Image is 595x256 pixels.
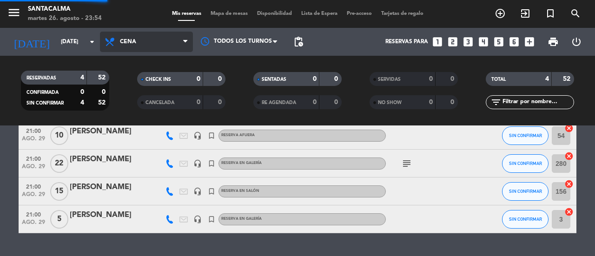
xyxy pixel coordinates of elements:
i: exit_to_app [520,8,531,19]
span: Lista de Espera [297,11,342,16]
span: SIN CONFIRMAR [509,161,542,166]
span: Reservas para [385,39,428,45]
i: arrow_drop_down [86,36,98,47]
strong: 0 [218,99,224,105]
span: RESERVA EN GALERÍA [221,161,262,165]
span: SERVIDAS [378,77,401,82]
strong: 0 [429,99,433,105]
span: 21:00 [22,209,45,219]
i: turned_in_not [207,215,216,223]
i: looks_two [447,36,459,48]
span: NO SHOW [378,100,402,105]
input: Filtrar por nombre... [502,97,574,107]
strong: 4 [80,99,84,106]
i: looks_4 [477,36,489,48]
span: 10 [50,126,68,145]
span: SIN CONFIRMAR [26,101,64,105]
button: SIN CONFIRMAR [502,126,549,145]
button: SIN CONFIRMAR [502,154,549,173]
strong: 4 [545,76,549,82]
strong: 0 [102,89,107,95]
strong: 0 [450,76,456,82]
i: turned_in_not [207,159,216,168]
span: RESERVA AFUERA [221,133,255,137]
i: filter_list [490,97,502,108]
span: RESERVA EN GALERÍA [221,217,262,221]
i: cancel [564,124,574,133]
i: turned_in_not [207,187,216,196]
i: add_box [523,36,535,48]
span: pending_actions [293,36,304,47]
div: Santacalma [28,5,102,14]
i: looks_one [431,36,443,48]
i: headset_mic [193,187,202,196]
i: looks_5 [493,36,505,48]
div: martes 26. agosto - 23:54 [28,14,102,23]
span: ago. 29 [22,219,45,230]
span: 21:00 [22,181,45,191]
div: LOG OUT [565,28,588,56]
i: subject [401,158,412,169]
span: RESERVA EN SALÓN [221,189,259,193]
strong: 0 [429,76,433,82]
strong: 0 [197,76,200,82]
span: TOTAL [491,77,506,82]
span: print [548,36,559,47]
span: SIN CONFIRMAR [509,133,542,138]
span: Pre-acceso [342,11,377,16]
i: turned_in_not [207,131,216,140]
i: headset_mic [193,159,202,168]
span: Tarjetas de regalo [377,11,428,16]
strong: 0 [450,99,456,105]
span: 21:00 [22,125,45,136]
strong: 0 [80,89,84,95]
i: menu [7,6,21,20]
div: [PERSON_NAME] [70,181,149,193]
span: CANCELADA [145,100,174,105]
i: search [570,8,581,19]
i: power_settings_new [571,36,582,47]
span: 22 [50,154,68,173]
span: 15 [50,182,68,201]
span: SIN CONFIRMAR [509,189,542,194]
i: looks_6 [508,36,520,48]
strong: 0 [197,99,200,105]
i: add_circle_outline [495,8,506,19]
i: headset_mic [193,215,202,223]
strong: 0 [218,76,224,82]
div: [PERSON_NAME] [70,209,149,221]
span: RESERVADAS [26,76,56,80]
strong: 0 [334,76,340,82]
strong: 52 [98,74,107,81]
span: Cena [120,39,136,45]
span: ago. 29 [22,136,45,146]
strong: 0 [334,99,340,105]
strong: 0 [313,76,317,82]
strong: 4 [80,74,84,81]
span: SENTADAS [262,77,286,82]
strong: 0 [313,99,317,105]
i: headset_mic [193,131,202,140]
span: RE AGENDADA [262,100,296,105]
strong: 52 [98,99,107,106]
i: turned_in_not [545,8,556,19]
i: cancel [564,207,574,217]
i: cancel [564,151,574,161]
button: SIN CONFIRMAR [502,210,549,229]
span: CONFIRMADA [26,90,59,95]
span: 5 [50,210,68,229]
span: ago. 29 [22,164,45,174]
i: [DATE] [7,32,56,52]
button: SIN CONFIRMAR [502,182,549,201]
div: [PERSON_NAME] [70,153,149,165]
span: ago. 29 [22,191,45,202]
span: 21:00 [22,153,45,164]
span: CHECK INS [145,77,171,82]
span: Mis reservas [167,11,206,16]
span: Disponibilidad [252,11,297,16]
i: looks_3 [462,36,474,48]
i: cancel [564,179,574,189]
span: SIN CONFIRMAR [509,217,542,222]
span: Mapa de mesas [206,11,252,16]
div: [PERSON_NAME] [70,125,149,138]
